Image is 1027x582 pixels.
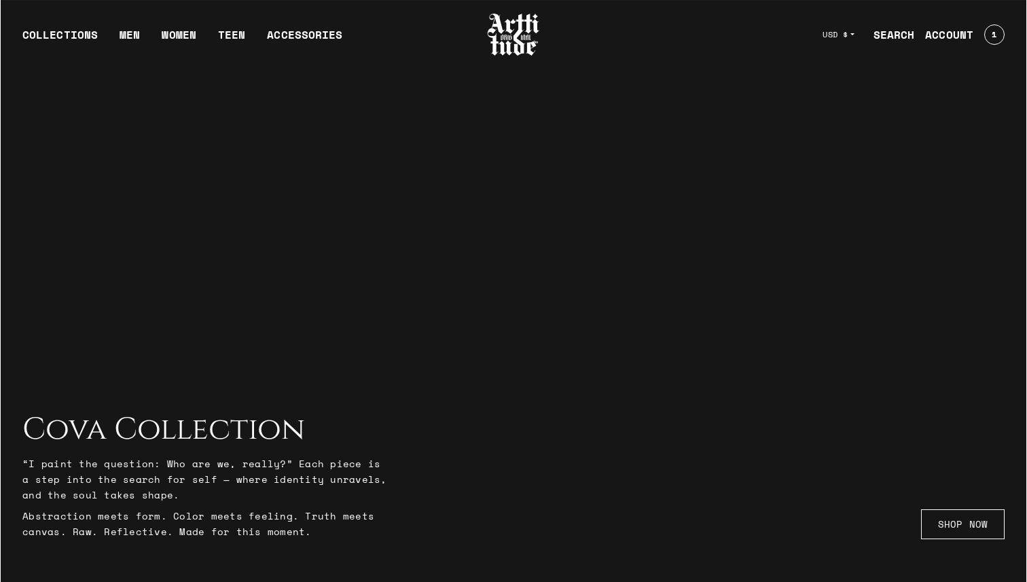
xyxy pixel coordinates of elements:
a: WOMEN [162,26,196,54]
p: “I paint the question: Who are we, really?” Each piece is a step into the search for self — where... [22,456,389,503]
div: ACCESSORIES [267,26,342,54]
a: MEN [120,26,140,54]
a: SEARCH [863,21,915,48]
a: Open cart [973,19,1005,50]
img: Arttitude [486,12,541,58]
h2: Cova Collection [22,412,389,448]
a: SHOP NOW [921,509,1005,539]
a: ACCOUNT [914,21,973,48]
ul: Main navigation [12,26,353,54]
button: USD $ [814,20,863,50]
span: 1 [992,31,996,39]
p: Abstraction meets form. Color meets feeling. Truth meets canvas. Raw. Reflective. Made for this m... [22,508,389,539]
a: TEEN [218,26,245,54]
div: COLLECTIONS [22,26,98,54]
span: USD $ [823,29,848,40]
